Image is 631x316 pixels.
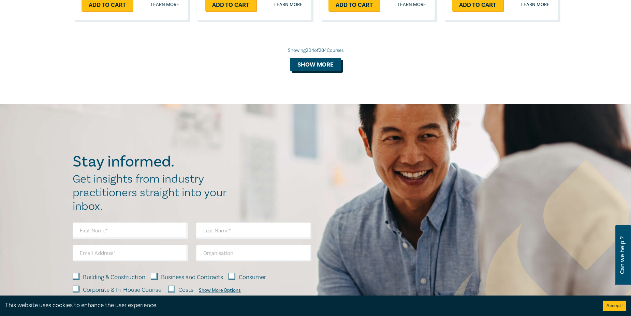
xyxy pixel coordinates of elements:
[178,286,193,295] label: Costs
[73,172,234,213] h2: Get insights from industry practitioners straight into your inbox.
[199,288,241,293] div: Show More Options
[73,153,234,171] h2: Stay informed.
[151,1,179,8] a: Learn more
[73,245,188,261] input: Email Address*
[73,47,558,54] div: Showing 204 of 284 Courses
[398,1,426,8] a: Learn more
[521,1,549,8] a: Learn more
[196,222,311,239] input: Last Name*
[290,58,341,71] button: Show more
[5,301,593,310] div: This website uses cookies to enhance the user experience.
[161,273,223,282] label: Business and Contracts
[83,286,163,295] label: Corporate & In-House Counsel
[73,222,188,239] input: First Name*
[196,245,311,261] input: Organisation
[239,273,266,282] label: Consumer
[274,1,303,8] a: Learn more
[603,301,626,311] button: Accept cookies
[619,229,626,281] span: Can we help ?
[83,273,145,282] label: Building & Construction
